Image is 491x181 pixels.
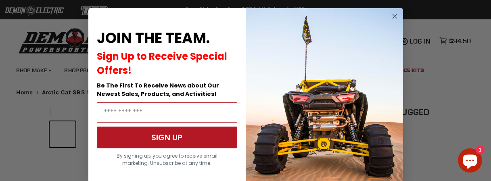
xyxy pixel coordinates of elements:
[97,102,237,123] input: Email Address
[117,152,217,166] span: By signing up, you agree to receive email marketing. Unsubscribe at any time.
[97,28,210,48] span: JOIN THE TEAM.
[390,11,400,21] button: Close dialog
[97,81,219,98] span: Be The First To Receive News about Our Newest Sales, Products, and Activities!
[455,148,485,175] inbox-online-store-chat: Shopify online store chat
[97,127,237,148] button: SIGN UP
[97,50,227,77] span: Sign Up to Receive Special Offers!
